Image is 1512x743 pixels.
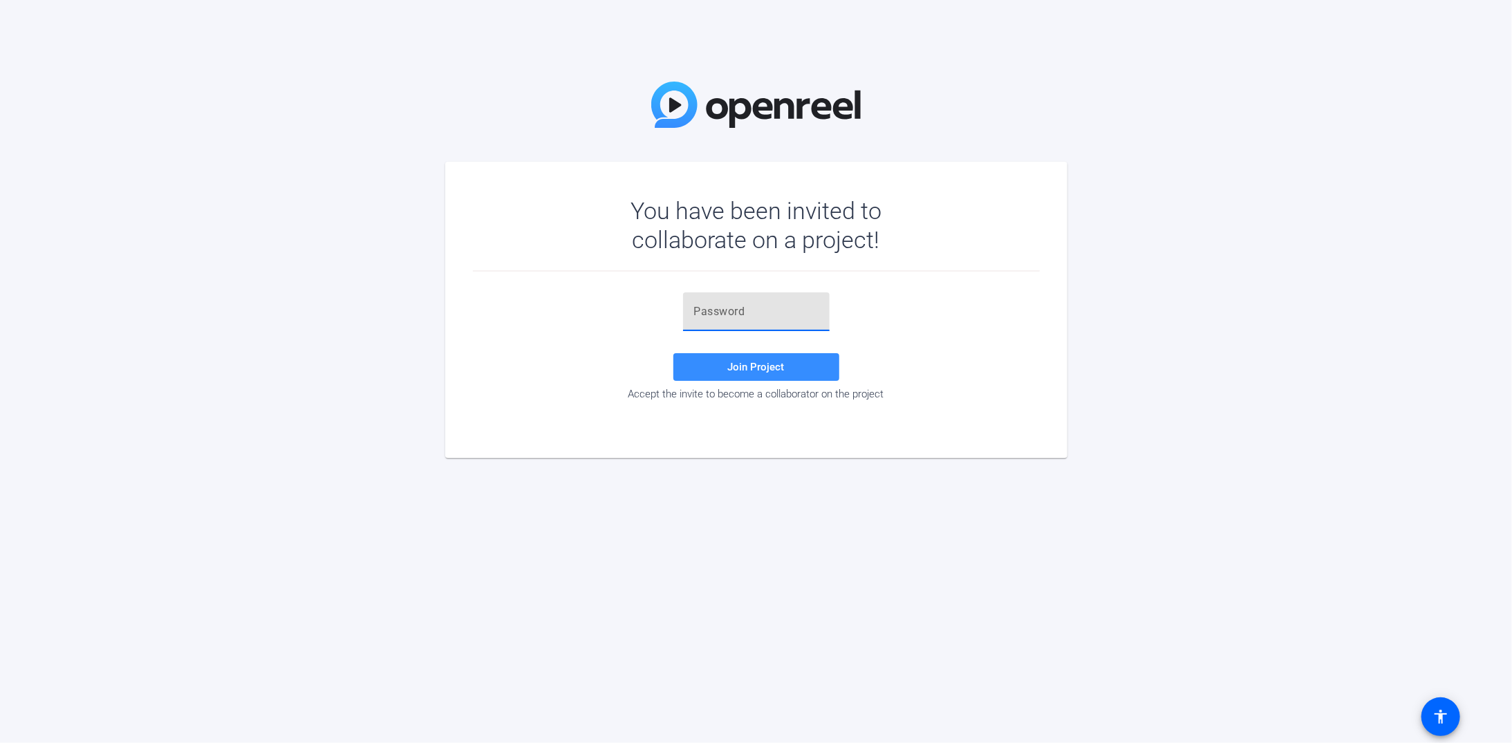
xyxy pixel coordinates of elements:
[590,196,922,254] div: You have been invited to collaborate on a project!
[694,303,819,320] input: Password
[728,361,785,373] span: Join Project
[473,388,1040,400] div: Accept the invite to become a collaborator on the project
[1432,708,1449,725] mat-icon: accessibility
[651,82,861,128] img: OpenReel Logo
[673,353,839,381] button: Join Project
